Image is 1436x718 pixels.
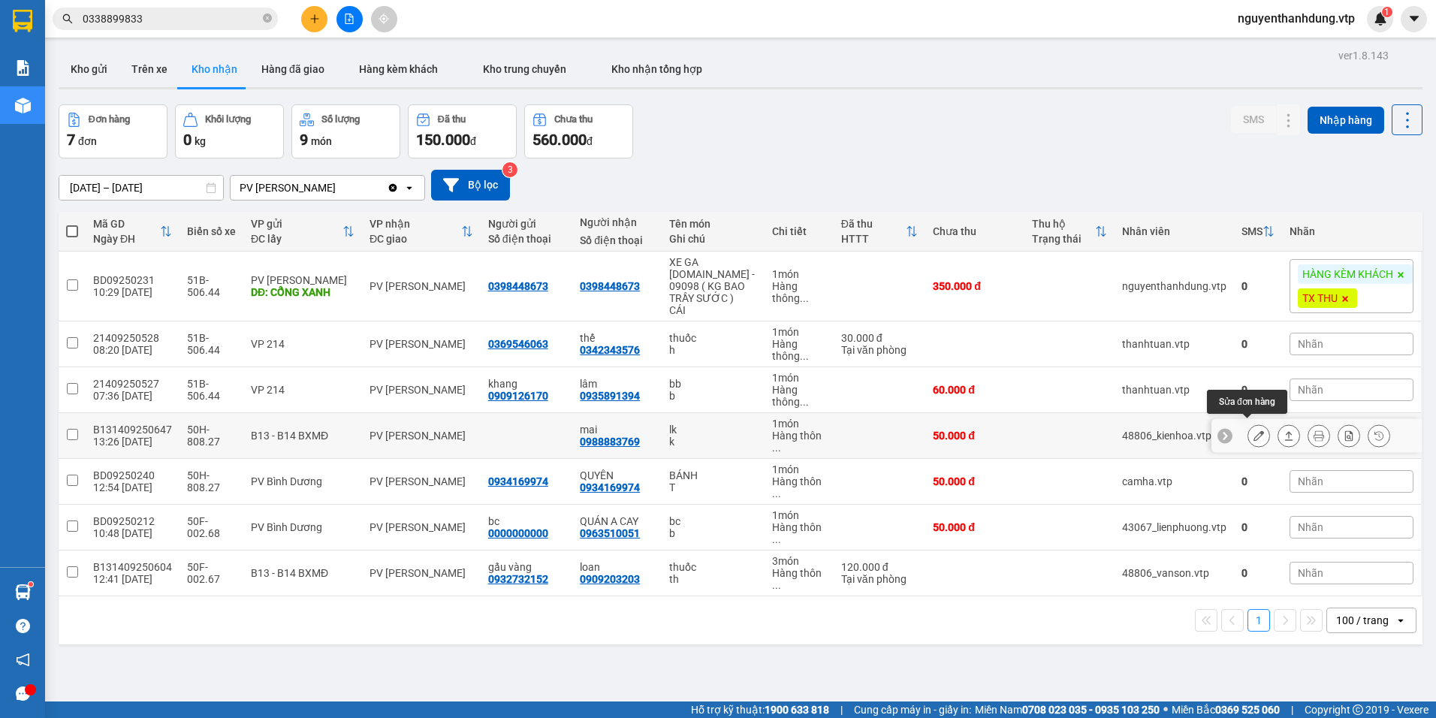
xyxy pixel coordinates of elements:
img: icon-new-feature [1374,12,1387,26]
div: PV Bình Dương [251,521,354,533]
span: Hỗ trợ kỹ thuật: [691,701,829,718]
div: 0935891394 [580,390,640,402]
span: Kho trung chuyển [483,63,566,75]
div: 30.000 đ [841,332,919,344]
div: bb [669,378,758,390]
span: Nhãn [1298,521,1323,533]
div: 0369546063 [488,338,548,350]
div: VP nhận [370,218,461,230]
div: 1 món [772,372,826,384]
span: copyright [1353,704,1363,715]
div: 07:36 [DATE] [93,390,172,402]
strong: BIÊN NHẬN GỬI HÀNG HOÁ [52,90,174,101]
div: 0934169974 [488,475,548,487]
div: 50F-002.68 [187,515,236,539]
span: ... [800,292,809,304]
div: Khối lượng [205,114,251,125]
button: Đã thu150.000đ [408,104,517,158]
div: Số lượng [321,114,360,125]
div: 13:26 [DATE] [93,436,172,448]
div: Chưa thu [933,225,1016,237]
div: VP gửi [251,218,342,230]
div: 0 [1241,521,1275,533]
div: bc [488,515,566,527]
span: PV [PERSON_NAME] [51,105,109,122]
div: Hàng thông thường [772,521,826,545]
div: VP 214 [251,384,354,396]
span: Nhãn [1298,567,1323,579]
div: PV [PERSON_NAME] [370,521,473,533]
div: Ghi chú [669,233,758,245]
div: 0342343576 [580,344,640,356]
div: 1 món [772,268,826,280]
span: ND09250288 [150,56,212,68]
div: PV [PERSON_NAME] [370,338,473,350]
div: VP 214 [251,338,354,350]
span: Kho nhận tổng hợp [611,63,702,75]
button: Trên xe [119,51,179,87]
div: QUYÊN [580,469,653,481]
div: 08:20 [DATE] [93,344,172,356]
div: Hàng thông thường [772,280,826,304]
strong: 0708 023 035 - 0935 103 250 [1022,704,1160,716]
div: thanhtuan.vtp [1122,338,1226,350]
div: ver 1.8.143 [1338,47,1389,64]
img: solution-icon [15,60,31,76]
span: ... [800,350,809,362]
div: PV [PERSON_NAME] [370,567,473,579]
div: Sửa đơn hàng [1207,390,1287,414]
span: Miền Bắc [1172,701,1280,718]
div: HTTT [841,233,907,245]
span: Nhãn [1298,475,1323,487]
div: Chưa thu [554,114,593,125]
div: thuốc [669,561,758,573]
th: Toggle SortBy [362,212,481,252]
button: plus [301,6,327,32]
div: 0 [1241,280,1275,292]
div: th [669,573,758,585]
div: DĐ: CỔNG XANH [251,286,354,298]
div: 120.000 đ [841,561,919,573]
div: 50F-002.67 [187,561,236,585]
div: SMS [1241,225,1263,237]
div: PV [PERSON_NAME] [370,280,473,292]
div: B131409250647 [93,424,172,436]
div: nguyenthanhdung.vtp [1122,280,1226,292]
div: b [669,390,758,402]
span: 1 [1384,7,1389,17]
div: b [669,527,758,539]
span: | [1291,701,1293,718]
span: 150.000 [416,131,470,149]
sup: 1 [1382,7,1392,17]
span: message [16,686,30,701]
div: Nhãn [1290,225,1413,237]
span: | [840,701,843,718]
div: 100 / trang [1336,613,1389,628]
button: Bộ lọc [431,170,510,201]
span: 560.000 [532,131,587,149]
div: Giao hàng [1278,424,1300,447]
div: 0 [1241,475,1275,487]
span: plus [309,14,320,24]
div: camha.vtp [1122,475,1226,487]
span: aim [379,14,389,24]
div: Hàng thông thường [772,475,826,499]
span: đ [470,135,476,147]
th: Toggle SortBy [834,212,926,252]
div: 10:48 [DATE] [93,527,172,539]
span: Hàng kèm khách [359,63,438,75]
div: T [669,481,758,493]
div: 0398448673 [580,280,640,292]
span: ... [772,579,781,591]
span: caret-down [1407,12,1421,26]
div: ĐC lấy [251,233,342,245]
div: Mã GD [93,218,160,230]
button: caret-down [1401,6,1427,32]
div: Đã thu [438,114,466,125]
img: warehouse-icon [15,98,31,113]
div: 51B-506.44 [187,378,236,402]
button: Đơn hàng7đơn [59,104,167,158]
button: Kho gửi [59,51,119,87]
div: bc [669,515,758,527]
div: ĐC giao [370,233,461,245]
